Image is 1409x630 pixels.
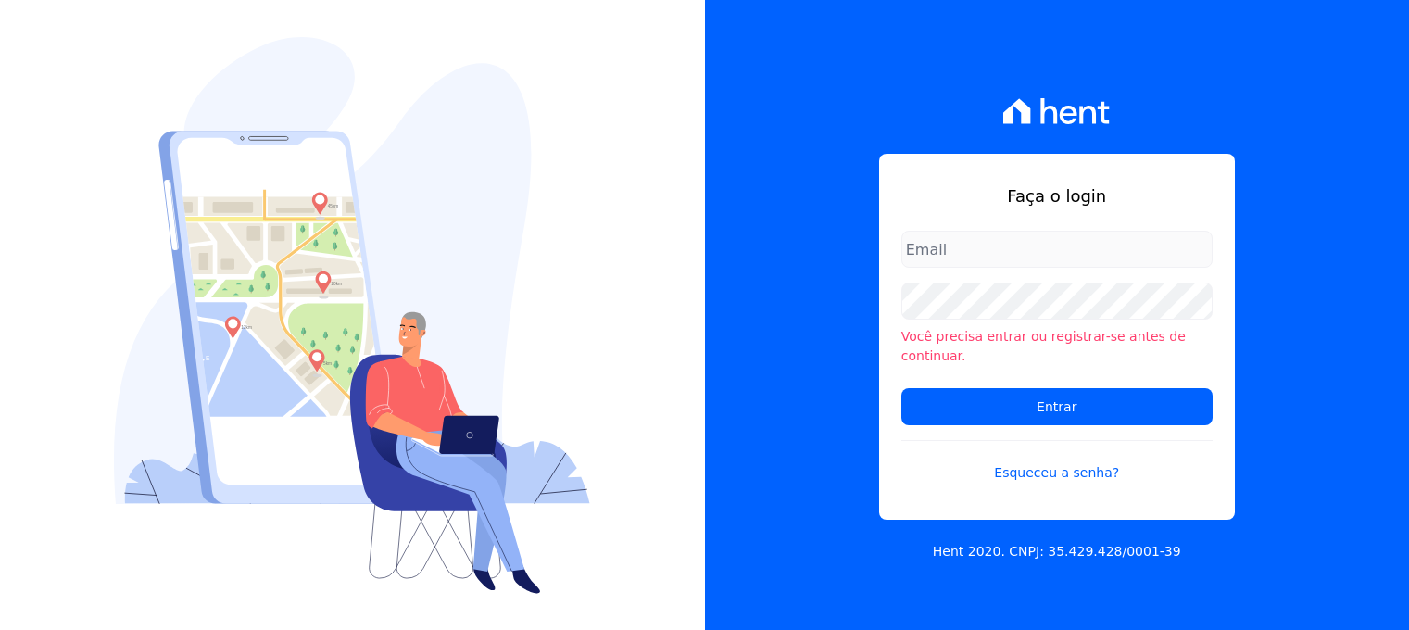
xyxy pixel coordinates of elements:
li: Você precisa entrar ou registrar-se antes de continuar. [901,327,1213,366]
h1: Faça o login [901,183,1213,208]
a: Esqueceu a senha? [901,440,1213,483]
input: Entrar [901,388,1213,425]
input: Email [901,231,1213,268]
img: Login [114,37,590,594]
p: Hent 2020. CNPJ: 35.429.428/0001-39 [933,542,1181,561]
